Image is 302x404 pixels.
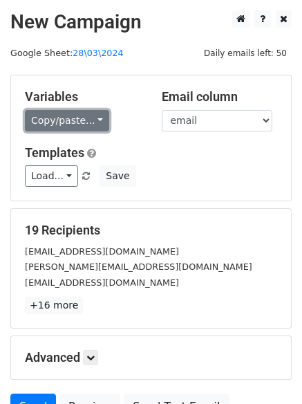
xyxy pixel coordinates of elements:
a: 28\03\2024 [73,48,124,58]
a: Daily emails left: 50 [199,48,292,58]
h5: 19 Recipients [25,223,277,238]
a: Load... [25,165,78,187]
a: +16 more [25,297,83,314]
span: Daily emails left: 50 [199,46,292,61]
iframe: Chat Widget [233,338,302,404]
h5: Variables [25,89,141,104]
small: Google Sheet: [10,48,124,58]
button: Save [100,165,135,187]
small: [PERSON_NAME][EMAIL_ADDRESS][DOMAIN_NAME] [25,261,252,272]
small: [EMAIL_ADDRESS][DOMAIN_NAME] [25,277,179,288]
h2: New Campaign [10,10,292,34]
h5: Advanced [25,350,277,365]
a: Copy/paste... [25,110,109,131]
h5: Email column [162,89,278,104]
small: [EMAIL_ADDRESS][DOMAIN_NAME] [25,246,179,257]
a: Templates [25,145,84,160]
